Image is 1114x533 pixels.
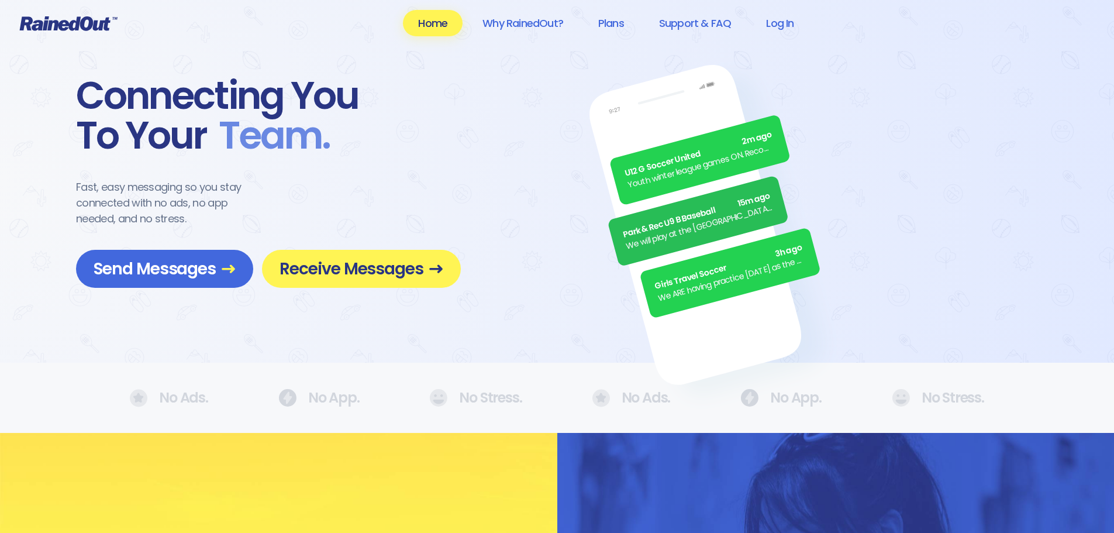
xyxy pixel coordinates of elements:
[280,259,443,279] span: Receive Messages
[429,389,522,407] div: No Stress.
[262,250,461,288] a: Receive Messages
[403,10,463,36] a: Home
[774,242,803,261] span: 3h ago
[278,389,296,407] img: No Ads.
[130,389,208,407] div: No Ads.
[892,389,984,407] div: No Stress.
[592,389,610,407] img: No Ads.
[76,76,461,156] div: Connecting You To Your
[736,190,771,210] span: 15m ago
[627,140,777,192] div: Youth winter league games ON. Recommend running shoes/sneakers for players as option for footwear.
[467,10,578,36] a: Why RainedOut?
[76,179,263,226] div: Fast, easy messaging so you stay connected with no ads, no app needed, and no stress.
[592,389,671,407] div: No Ads.
[623,129,774,180] div: U12 G Soccer United
[622,190,772,241] div: Park & Rec U9 B Baseball
[94,259,236,279] span: Send Messages
[741,129,774,149] span: 2m ago
[654,242,804,293] div: Girls Travel Soccer
[583,10,639,36] a: Plans
[278,389,360,407] div: No App.
[429,389,447,407] img: No Ads.
[644,10,746,36] a: Support & FAQ
[892,389,910,407] img: No Ads.
[751,10,809,36] a: Log In
[76,250,253,288] a: Send Messages
[740,389,822,407] div: No App.
[207,116,330,156] span: Team .
[130,389,147,407] img: No Ads.
[625,201,775,253] div: We will play at the [GEOGRAPHIC_DATA]. Wear white, be at the field by 5pm.
[740,389,758,407] img: No Ads.
[657,253,807,305] div: We ARE having practice [DATE] as the sun is finally out.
